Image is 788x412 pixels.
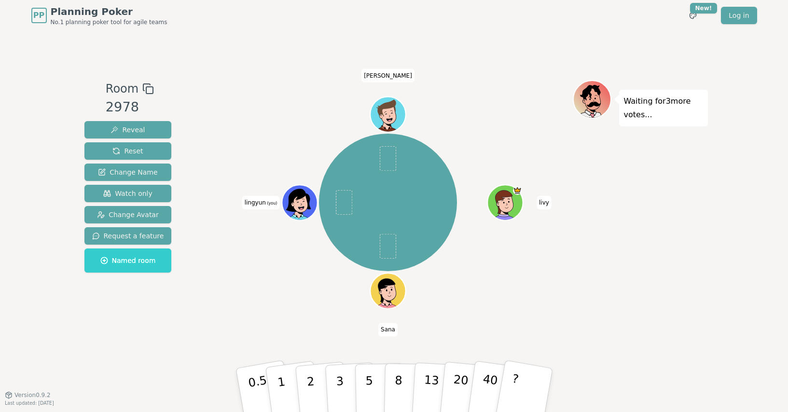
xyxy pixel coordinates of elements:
span: Click to change your name [537,196,552,209]
span: Reveal [111,125,145,135]
span: Request a feature [92,231,164,241]
span: Watch only [103,189,152,198]
span: Click to change your name [242,196,280,209]
span: Change Avatar [97,210,159,220]
a: PPPlanning PokerNo.1 planning poker tool for agile teams [31,5,167,26]
button: Version0.9.2 [5,391,51,399]
a: Log in [721,7,757,24]
span: Room [106,80,138,97]
span: No.1 planning poker tool for agile teams [51,18,167,26]
button: Reset [84,142,172,160]
span: Click to change your name [378,323,398,336]
button: New! [684,7,702,24]
span: Planning Poker [51,5,167,18]
button: Change Avatar [84,206,172,223]
button: Reveal [84,121,172,138]
span: PP [33,10,44,21]
div: 2978 [106,97,154,117]
span: Click to change your name [361,69,415,82]
span: livy is the host [513,186,522,194]
button: Change Name [84,164,172,181]
div: New! [690,3,718,14]
button: Named room [84,248,172,273]
button: Request a feature [84,227,172,245]
span: (you) [266,201,277,206]
span: Last updated: [DATE] [5,400,54,406]
span: Reset [112,146,143,156]
button: Click to change your avatar [283,186,317,219]
span: Version 0.9.2 [14,391,51,399]
span: Change Name [98,167,157,177]
button: Watch only [84,185,172,202]
span: Named room [100,256,156,265]
p: Waiting for 3 more votes... [624,95,703,122]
